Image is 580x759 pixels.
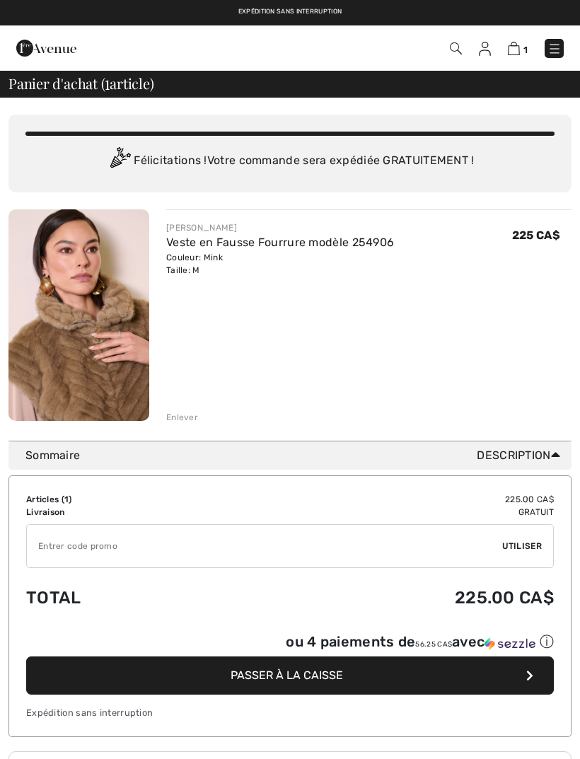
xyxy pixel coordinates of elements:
[415,640,452,649] span: 56.25 CA$
[166,251,394,277] div: Couleur: Mink Taille: M
[105,147,134,175] img: Congratulation2.svg
[450,42,462,54] img: Recherche
[166,236,394,249] a: Veste en Fausse Fourrure modèle 254906
[26,506,214,518] td: Livraison
[16,34,76,62] img: 1ère Avenue
[26,706,554,719] div: Expédition sans interruption
[502,540,542,552] span: Utiliser
[512,228,560,242] span: 225 CA$
[26,493,214,506] td: Articles ( )
[547,42,562,56] img: Menu
[166,221,394,234] div: [PERSON_NAME]
[105,73,110,91] span: 1
[231,668,343,682] span: Passer à la caisse
[166,411,198,424] div: Enlever
[523,45,528,55] span: 1
[16,40,76,54] a: 1ère Avenue
[25,447,566,464] div: Sommaire
[26,632,554,656] div: ou 4 paiements de56.25 CA$avecSezzle Cliquez pour en savoir plus sur Sezzle
[64,494,69,504] span: 1
[479,42,491,56] img: Mes infos
[508,42,520,55] img: Panier d'achat
[286,632,554,651] div: ou 4 paiements de avec
[477,447,566,464] span: Description
[485,637,535,650] img: Sezzle
[25,147,555,175] div: Félicitations ! Votre commande sera expédiée GRATUITEMENT !
[8,76,154,91] span: Panier d'achat ( article)
[508,40,528,57] a: 1
[27,525,502,567] input: Code promo
[214,574,554,622] td: 225.00 CA$
[26,656,554,695] button: Passer à la caisse
[26,574,214,622] td: Total
[8,209,149,421] img: Veste en Fausse Fourrure modèle 254906
[214,506,554,518] td: Gratuit
[214,493,554,506] td: 225.00 CA$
